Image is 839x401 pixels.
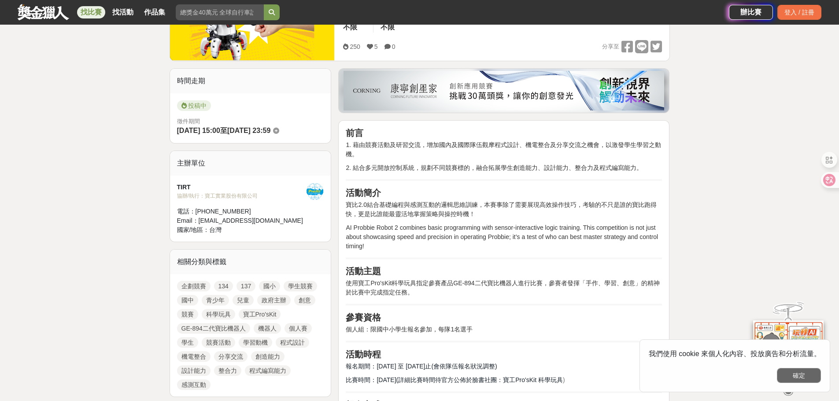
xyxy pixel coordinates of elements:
a: 程式設計 [276,337,309,348]
span: 至 [220,127,227,134]
div: TIRT [177,183,307,192]
a: 競賽活動 [202,337,235,348]
span: 國家/地區： [177,226,210,233]
a: 134 [214,281,233,291]
a: 寶工Pro'sKit [239,309,281,320]
img: be6ed63e-7b41-4cb8-917a-a53bd949b1b4.png [344,71,664,110]
span: 比賽時間：[DATE](詳細比賽時間待官方公佈於臉書社團：寶工Pro'sKit 科學玩具 [346,376,562,383]
a: 找活動 [109,6,137,18]
p: 個人組：限國中小學生報名參加，每隊1名選手 [346,325,662,334]
a: 137 [237,281,255,291]
a: 國中 [177,295,198,305]
a: 整合力 [214,365,241,376]
span: 台灣 [209,226,222,233]
span: 不限 [343,23,357,31]
input: 總獎金40萬元 全球自行車設計比賽 [176,4,264,20]
strong: 活動時程 [346,349,381,359]
span: 5 [374,43,378,50]
strong: 活動主題 [346,266,381,276]
p: 使用寶工Pro'sKit科學玩具指定參賽產品GE-894二代寶比機器人進行比賽，參賽者發揮「手作、學習、創意」的精神於比賽中完成指定任務。 [346,279,662,297]
a: 感測互動 [177,379,211,390]
a: 國小 [259,281,280,291]
div: Email： [EMAIL_ADDRESS][DOMAIN_NAME] [177,216,307,225]
a: 設計能力 [177,365,211,376]
p: 1. 藉由競賽活動及研習交流，增加國內及國際隊伍觀摩程式設計、機電整合及分享交流之機會，以激發學生學習之動機。 [346,140,662,159]
div: 登入 / 註冊 [777,5,821,20]
span: [DATE] 23:59 [227,127,270,134]
div: 協辦/執行： 寶工實業股份有限公司 [177,192,307,200]
a: 找比賽 [77,6,105,18]
a: 學生競賽 [284,281,317,291]
strong: 參賽資格 [346,313,381,322]
span: 徵件期間 [177,118,200,125]
span: ) [563,376,565,383]
span: 250 [350,43,360,50]
span: 不限 [381,23,395,31]
strong: 活動簡介 [346,188,381,198]
span: [DATE] 15:00 [177,127,220,134]
a: 兒童 [233,295,254,305]
a: 政府主辦 [257,295,291,305]
a: 學生 [177,337,198,348]
a: 分享交流 [214,351,248,362]
p: 2. 結合多元開放控制系統，規劃不同競賽標的，融合拓展學生創造能力、設計能力、整合力及程式編寫能力。 [346,163,662,173]
p: AI Probbie Robot 2 combines basic programming with sensor-interactive logic training. This compet... [346,223,662,251]
span: 分享至 [602,40,619,53]
a: 個人賽 [285,323,312,334]
a: 學習動機 [239,337,272,348]
img: d2146d9a-e6f6-4337-9592-8cefde37ba6b.png [753,320,824,379]
a: 青少年 [202,295,229,305]
a: 科學玩具 [202,309,235,320]
a: 創意 [294,295,315,305]
a: GE-894二代寶比機器人 [177,323,250,334]
div: 相關分類與標籤 [170,250,331,274]
button: 確定 [777,368,821,383]
a: 機器人 [254,323,281,334]
a: 辦比賽 [729,5,773,20]
div: 主辦單位 [170,151,331,176]
span: 報名期間：[DATE] 至 [DATE]止(會依隊伍報名狀況調整) [346,363,497,370]
p: 寶比2.0結合基礎編程與感測互動的邏輯思維訓練，本賽事除了需要展現高效操作技巧，考驗的不只是誰的寶比跑得快，更是比誰能最靈活地掌握策略與操控時機！ [346,200,662,219]
a: 作品集 [140,6,169,18]
div: 時間走期 [170,69,331,93]
div: 電話： [PHONE_NUMBER] [177,207,307,216]
a: 程式編寫能力 [245,365,291,376]
span: 0 [392,43,395,50]
a: 機電整合 [177,351,211,362]
a: 創造能力 [251,351,285,362]
span: 投稿中 [177,100,211,111]
a: 企劃競賽 [177,281,211,291]
strong: 前言 [346,128,363,138]
a: 競賽 [177,309,198,320]
span: 我們使用 cookie 來個人化內容、投放廣告和分析流量。 [649,350,821,357]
